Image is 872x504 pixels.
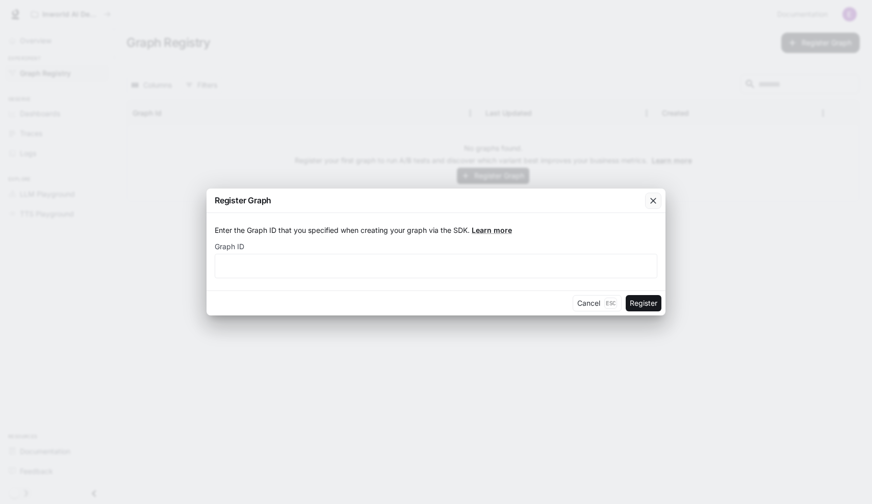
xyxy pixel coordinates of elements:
[215,243,244,250] p: Graph ID
[604,298,617,309] p: Esc
[472,226,512,234] a: Learn more
[215,225,657,235] p: Enter the Graph ID that you specified when creating your graph via the SDK.
[626,295,661,311] button: Register
[573,295,622,311] button: CancelEsc
[215,194,271,206] p: Register Graph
